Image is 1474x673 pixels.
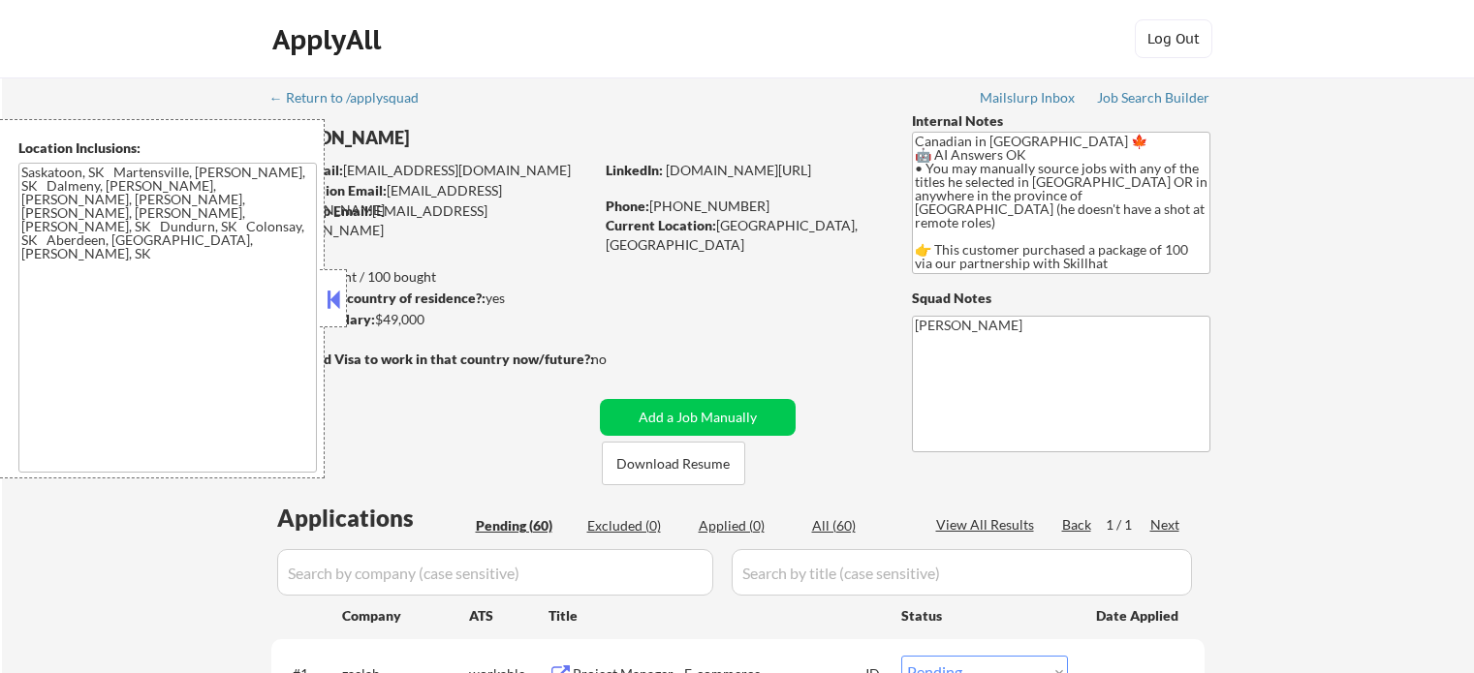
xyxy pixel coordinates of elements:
[476,516,573,535] div: Pending (60)
[1097,90,1210,109] a: Job Search Builder
[812,516,909,535] div: All (60)
[270,290,486,306] strong: Can work in country of residence?:
[272,23,387,56] div: ApplyAll
[269,91,437,105] div: ← Return to /applysquad
[271,126,670,150] div: [PERSON_NAME]
[606,216,880,254] div: [GEOGRAPHIC_DATA], [GEOGRAPHIC_DATA]
[1062,515,1093,535] div: Back
[980,90,1077,109] a: Mailslurp Inbox
[277,506,469,530] div: Applications
[602,442,745,485] button: Download Resume
[606,217,716,233] strong: Current Location:
[1150,515,1181,535] div: Next
[606,198,649,214] strong: Phone:
[936,515,1040,535] div: View All Results
[18,138,317,158] div: Location Inclusions:
[1096,606,1181,626] div: Date Applied
[732,549,1192,596] input: Search by title (case sensitive)
[272,181,593,219] div: [EMAIL_ADDRESS][DOMAIN_NAME]
[600,399,796,436] button: Add a Job Manually
[1106,515,1150,535] div: 1 / 1
[469,606,549,626] div: ATS
[277,549,713,596] input: Search by company (case sensitive)
[901,597,1068,632] div: Status
[342,606,469,626] div: Company
[271,351,594,367] strong: Will need Visa to work in that country now/future?:
[1135,19,1212,58] button: Log Out
[269,90,437,109] a: ← Return to /applysquad
[549,606,883,626] div: Title
[1097,91,1210,105] div: Job Search Builder
[980,91,1077,105] div: Mailslurp Inbox
[666,162,811,178] a: [DOMAIN_NAME][URL]
[699,516,796,535] div: Applied (0)
[270,289,587,308] div: yes
[587,516,684,535] div: Excluded (0)
[606,197,880,216] div: [PHONE_NUMBER]
[270,267,593,287] div: 0 sent / 100 bought
[912,289,1210,308] div: Squad Notes
[591,350,646,369] div: no
[606,162,663,178] strong: LinkedIn:
[272,161,593,180] div: [EMAIL_ADDRESS][DOMAIN_NAME]
[912,111,1210,131] div: Internal Notes
[270,310,593,329] div: $49,000
[271,201,593,239] div: [EMAIL_ADDRESS][DOMAIN_NAME]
